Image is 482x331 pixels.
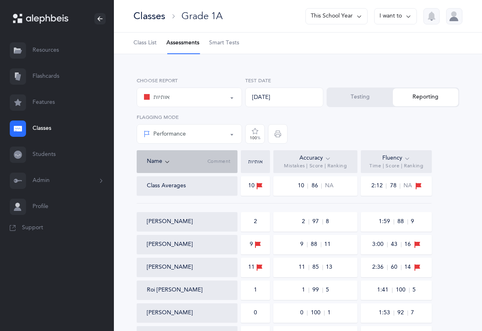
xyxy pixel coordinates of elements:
[379,310,394,316] span: 1:53
[297,183,308,189] span: 10
[300,310,308,316] span: 0
[374,8,417,24] button: I want to
[312,265,323,270] span: 85
[372,265,388,270] span: 2:36
[137,124,242,144] button: Performance
[248,263,263,272] div: 11
[397,219,408,224] span: 88
[403,182,412,190] span: NA
[147,182,186,190] div: Class Averages
[133,9,165,23] div: Classes
[248,182,263,191] div: 10
[250,240,261,249] div: 9
[147,263,193,272] button: [PERSON_NAME]
[22,224,43,232] span: Support
[382,154,410,163] div: Fluency
[326,286,329,294] span: 5
[254,286,257,294] div: 1
[305,8,368,24] button: This School Year
[302,219,309,224] span: 2
[405,263,411,272] span: 14
[147,286,203,294] button: Roi [PERSON_NAME]
[311,183,322,189] span: 86
[133,39,157,47] span: Class List
[325,241,331,249] span: 11
[369,163,423,169] span: Time | Score | Ranking
[147,309,193,317] button: [PERSON_NAME]
[328,309,331,317] span: 1
[137,88,242,107] button: אותיות
[405,241,411,249] span: 16
[311,310,325,316] span: 100
[147,218,193,226] button: [PERSON_NAME]
[299,265,309,270] span: 11
[411,218,414,226] span: 9
[413,286,416,294] span: 5
[311,242,321,247] span: 88
[147,157,207,166] div: Name
[397,310,408,316] span: 92
[254,309,257,317] div: 0
[411,309,414,317] span: 7
[209,39,239,47] span: Smart Tests
[379,219,394,224] span: 1:59
[245,77,323,84] label: Test Date
[377,287,393,293] span: 1:41
[300,154,332,163] div: Accuracy
[245,124,265,144] button: 100%
[325,182,334,190] span: NA
[302,287,309,293] span: 1
[326,263,333,272] span: 13
[250,136,260,140] div: 100
[207,158,231,165] span: Comment
[312,287,323,293] span: 99
[371,183,386,189] span: 2:12
[144,92,170,102] div: אותיות
[396,287,410,293] span: 100
[137,77,242,84] label: Choose report
[243,159,268,164] div: אותיות
[245,88,323,107] div: [DATE]
[300,242,308,247] span: 9
[326,218,329,226] span: 8
[312,219,323,224] span: 97
[257,136,260,140] span: %
[391,265,401,270] span: 60
[391,242,401,247] span: 43
[137,114,242,121] label: Flagging Mode
[254,218,257,226] div: 2
[284,163,347,169] span: Mistakes | Score | Ranking
[327,88,393,106] button: Testing
[390,183,400,189] span: 78
[181,9,222,23] div: Grade 1A
[144,130,186,138] div: Performance
[147,241,193,249] button: [PERSON_NAME]
[372,242,388,247] span: 3:00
